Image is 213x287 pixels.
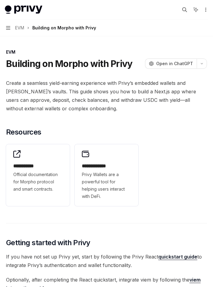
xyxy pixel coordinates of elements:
[158,254,197,260] a: quickstart guide
[6,144,70,206] a: **** **** *Official documentation for Morpho protocol and smart contracts.
[202,5,208,14] button: More actions
[13,171,63,193] span: Official documentation for Morpho protocol and smart contracts.
[145,58,197,69] button: Open in ChatGPT
[6,79,207,113] span: Create a seamless yield-earning experience with Privy’s embedded wallets and [PERSON_NAME]’s vaul...
[6,252,207,269] span: If you have not set up Privy yet, start by following the Privy React to integrate Privy’s authent...
[156,61,193,67] span: Open in ChatGPT
[32,24,96,32] div: Building on Morpho with Privy
[75,144,138,206] a: **** **** ***Privy Wallets are a powerful tool for helping users interact with DeFi.
[15,24,24,32] span: EVM
[6,49,207,55] div: EVM
[5,5,42,14] img: light logo
[82,171,131,200] span: Privy Wallets are a powerful tool for helping users interact with DeFi.
[6,58,132,69] h1: Building on Morpho with Privy
[6,238,90,248] span: Getting started with Privy
[6,127,41,137] span: Resources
